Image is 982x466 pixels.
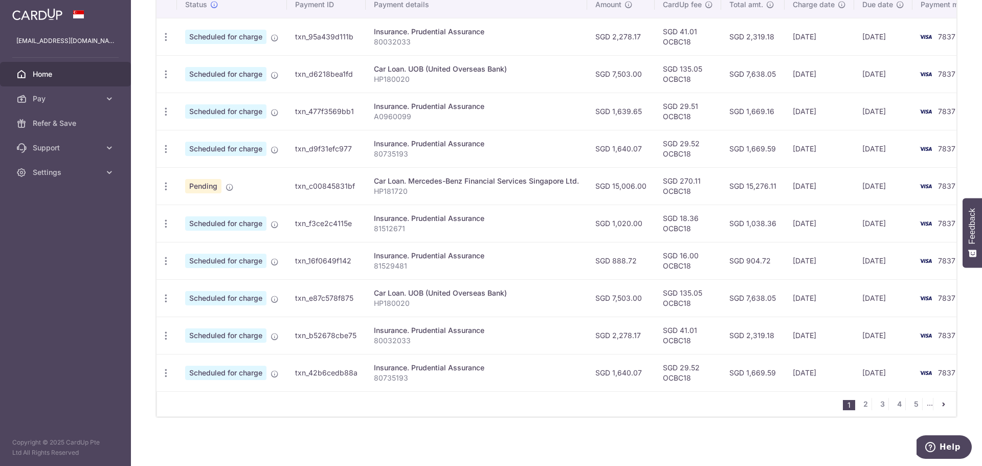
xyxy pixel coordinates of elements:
span: Refer & Save [33,118,100,128]
img: Bank Card [916,105,936,118]
td: [DATE] [854,242,912,279]
span: 7837 [938,107,955,116]
span: 7837 [938,219,955,228]
td: [DATE] [854,130,912,167]
span: Pay [33,94,100,104]
td: SGD 15,276.11 [721,167,785,205]
td: SGD 29.52 OCBC18 [655,130,721,167]
p: 81512671 [374,224,579,234]
td: txn_42b6cedb88a [287,354,366,391]
td: [DATE] [785,242,854,279]
td: SGD 2,278.17 [587,18,655,55]
button: Feedback - Show survey [963,198,982,268]
p: [EMAIL_ADDRESS][DOMAIN_NAME] [16,36,115,46]
td: SGD 2,319.18 [721,317,785,354]
td: SGD 7,503.00 [587,279,655,317]
td: [DATE] [854,55,912,93]
img: Bank Card [916,367,936,379]
a: 4 [893,398,905,410]
td: SGD 7,638.05 [721,279,785,317]
img: Bank Card [916,68,936,80]
td: SGD 29.51 OCBC18 [655,93,721,130]
td: txn_e87c578f875 [287,279,366,317]
span: 7837 [938,294,955,302]
td: [DATE] [854,205,912,242]
td: SGD 1,669.16 [721,93,785,130]
td: txn_16f0649f142 [287,242,366,279]
p: 81529481 [374,261,579,271]
img: Bank Card [916,180,936,192]
div: Car Loan. Mercedes-Benz Financial Services Singapore Ltd. [374,176,579,186]
span: Scheduled for charge [185,291,266,305]
td: txn_95a439d111b [287,18,366,55]
td: [DATE] [785,279,854,317]
img: Bank Card [916,329,936,342]
td: SGD 18.36 OCBC18 [655,205,721,242]
td: txn_d6218bea1fd [287,55,366,93]
a: 3 [876,398,888,410]
span: Support [33,143,100,153]
td: [DATE] [854,93,912,130]
td: SGD 1,669.59 [721,130,785,167]
div: Insurance. Prudential Assurance [374,251,579,261]
p: HP180020 [374,298,579,308]
span: Scheduled for charge [185,142,266,156]
span: 7837 [938,368,955,377]
span: Settings [33,167,100,177]
span: 7837 [938,182,955,190]
td: txn_b52678cbe75 [287,317,366,354]
img: Bank Card [916,255,936,267]
div: Insurance. Prudential Assurance [374,27,579,37]
div: Insurance. Prudential Assurance [374,363,579,373]
td: [DATE] [785,93,854,130]
span: Scheduled for charge [185,67,266,81]
td: [DATE] [785,130,854,167]
p: 80735193 [374,149,579,159]
span: 7837 [938,256,955,265]
li: ... [927,398,933,410]
td: SGD 1,640.07 [587,354,655,391]
a: 2 [859,398,872,410]
p: 80735193 [374,373,579,383]
td: txn_f3ce2c4115e [287,205,366,242]
td: SGD 1,640.07 [587,130,655,167]
td: SGD 888.72 [587,242,655,279]
td: SGD 1,020.00 [587,205,655,242]
td: SGD 1,669.59 [721,354,785,391]
li: 1 [843,400,855,410]
td: SGD 1,639.65 [587,93,655,130]
td: SGD 135.05 OCBC18 [655,279,721,317]
img: CardUp [12,8,62,20]
span: Scheduled for charge [185,328,266,343]
div: Insurance. Prudential Assurance [374,101,579,112]
td: SGD 2,278.17 [587,317,655,354]
td: SGD 135.05 OCBC18 [655,55,721,93]
td: SGD 1,038.36 [721,205,785,242]
p: 80032033 [374,37,579,47]
img: Bank Card [916,143,936,155]
td: txn_c00845831bf [287,167,366,205]
p: 80032033 [374,336,579,346]
span: 7837 [938,144,955,153]
div: Insurance. Prudential Assurance [374,213,579,224]
td: [DATE] [854,354,912,391]
span: Scheduled for charge [185,104,266,119]
div: Car Loan. UOB (United Overseas Bank) [374,288,579,298]
img: Bank Card [916,31,936,43]
td: SGD 16.00 OCBC18 [655,242,721,279]
td: [DATE] [785,205,854,242]
span: 7837 [938,32,955,41]
div: Insurance. Prudential Assurance [374,325,579,336]
td: [DATE] [785,55,854,93]
iframe: Opens a widget where you can find more information [917,435,972,461]
span: Scheduled for charge [185,254,266,268]
nav: pager [843,392,956,416]
td: [DATE] [785,354,854,391]
td: SGD 41.01 OCBC18 [655,317,721,354]
td: [DATE] [854,167,912,205]
span: 7837 [938,331,955,340]
a: 5 [910,398,922,410]
td: [DATE] [785,317,854,354]
span: Scheduled for charge [185,216,266,231]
